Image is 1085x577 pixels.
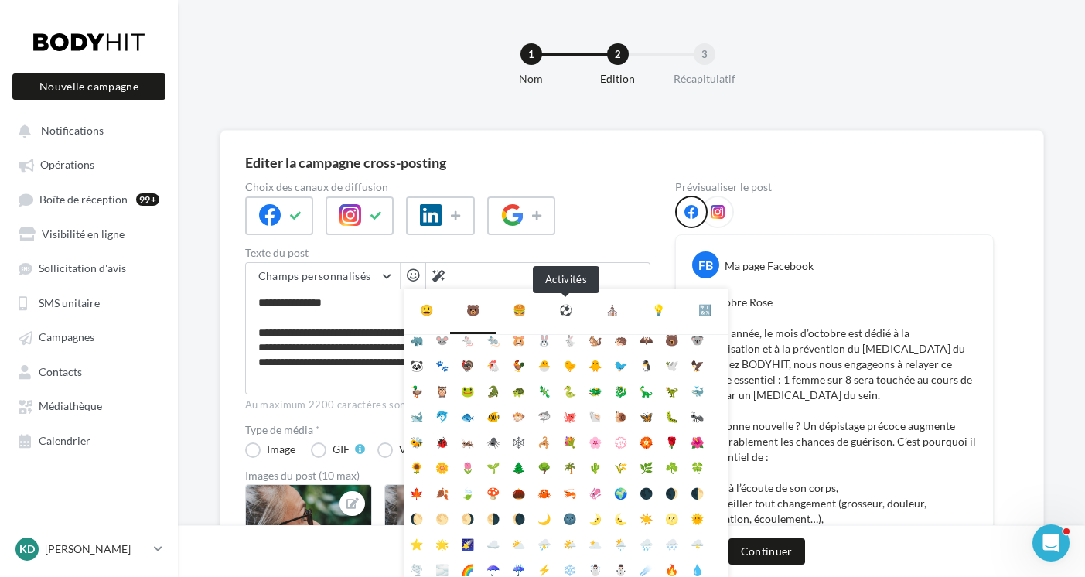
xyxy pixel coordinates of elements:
[404,325,429,350] li: 🦏
[12,534,165,564] a: KD [PERSON_NAME]
[633,427,659,452] li: 🏵️
[652,301,665,319] div: 💡
[9,150,169,178] a: Opérations
[9,426,169,454] a: Calendrier
[607,43,629,65] div: 2
[480,325,506,350] li: 🐀
[480,427,506,452] li: 🕷️
[608,401,633,427] li: 🐌
[659,401,684,427] li: 🐛
[531,325,557,350] li: 🐰
[9,254,169,282] a: Sollicitation d'avis
[246,263,400,289] button: Champs personnalisés
[506,427,531,452] li: 🕸️
[455,325,480,350] li: 🐁
[39,262,126,275] span: Sollicitation d'avis
[506,452,531,478] li: 🌲
[9,288,169,316] a: SMS unitaire
[429,401,455,427] li: 🐬
[429,350,455,376] li: 🐾
[557,376,582,401] li: 🐍
[466,301,479,319] div: 🐻
[633,504,659,529] li: ☀️
[531,401,557,427] li: 🦈
[9,185,169,213] a: Boîte de réception99+
[455,504,480,529] li: 🌖
[557,478,582,504] li: 🦐
[455,350,480,376] li: 🦃
[692,251,719,278] div: FB
[633,452,659,478] li: 🌿
[12,73,165,100] button: Nouvelle campagne
[39,193,128,206] span: Boîte de réception
[480,529,506,555] li: ☁️
[675,182,994,193] div: Prévisualiser le post
[557,325,582,350] li: 🐇
[659,478,684,504] li: 🌒
[531,478,557,504] li: 🦀
[9,357,169,385] a: Contacts
[684,325,710,350] li: 🐨
[404,401,429,427] li: 🐋
[39,296,100,309] span: SMS unitaire
[245,398,650,412] div: Au maximum 2200 caractères sont permis pour pouvoir publier sur Instagram
[633,325,659,350] li: 🦇
[39,365,82,378] span: Contacts
[606,301,619,319] div: ⛪
[608,529,633,555] li: 🌦️
[480,376,506,401] li: 🐊
[258,269,371,282] span: Champs personnalisés
[480,350,506,376] li: 🐔
[45,541,148,557] p: [PERSON_NAME]
[582,350,608,376] li: 🐥
[480,478,506,504] li: 🍄
[455,452,480,478] li: 🌷
[608,478,633,504] li: 🌍
[659,325,684,350] li: 🐻
[557,401,582,427] li: 🐙
[728,538,805,565] button: Continuer
[659,452,684,478] li: ☘️
[404,452,429,478] li: 🌻
[455,376,480,401] li: 🐸
[429,504,455,529] li: 🌕
[245,155,446,169] div: Editer la campagne cross-posting
[9,116,162,144] button: Notifications
[245,470,650,481] div: Images du post (10 max)
[531,427,557,452] li: 🦂
[404,504,429,529] li: 🌔
[404,478,429,504] li: 🍁
[694,43,715,65] div: 3
[568,71,667,87] div: Edition
[582,325,608,350] li: 🐿️
[608,427,633,452] li: 💮
[684,452,710,478] li: 🍀
[659,350,684,376] li: 🕊️
[506,529,531,555] li: ⛅
[506,325,531,350] li: 🐹
[557,452,582,478] li: 🌴
[245,377,650,394] label: 1178/2200
[608,452,633,478] li: 🌾
[684,529,710,555] li: 🌩️
[559,301,572,319] div: ⚽
[455,478,480,504] li: 🍃
[633,478,659,504] li: 🌑
[633,350,659,376] li: 🐧
[582,478,608,504] li: 🦑
[608,504,633,529] li: 🌜
[19,541,35,557] span: KD
[39,434,90,447] span: Calendrier
[582,529,608,555] li: 🌥️
[404,529,429,555] li: ⭐
[267,444,295,455] div: Image
[506,401,531,427] li: 🐡
[582,427,608,452] li: 🌸
[582,401,608,427] li: 🐚
[633,401,659,427] li: 🦋
[684,504,710,529] li: 🌞
[506,504,531,529] li: 🌘
[582,376,608,401] li: 🐲
[455,427,480,452] li: 🦗
[557,350,582,376] li: 🐤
